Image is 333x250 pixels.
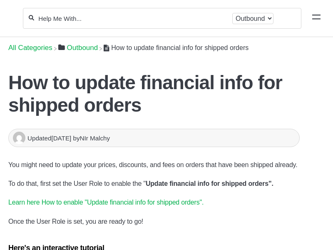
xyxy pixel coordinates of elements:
h1: How to update financial info for shipped orders [8,71,300,116]
span: NIr Malchy [80,135,110,142]
a: Mobile navigation [312,14,321,22]
span: by [73,135,110,142]
strong: Update financial info for shipped orders". [146,180,273,187]
section: Search section [23,3,301,34]
span: All Categories [8,44,52,52]
img: Flourish Help Center Logo [10,13,14,24]
time: [DATE] [51,135,71,142]
p: You might need to update your prices, discounts, and fees on orders that have been shipped already. [8,160,300,170]
span: Updated [27,135,73,142]
span: ​Outbound [67,44,98,52]
a: Learn here How to enable "Update financial info for shipped orders". [8,199,204,206]
input: Help Me With... [37,15,229,22]
span: How to update financial info for shipped orders [111,44,249,51]
p: To do that, first set the User Role to enable the " [8,178,300,189]
img: NIr Malchy [13,132,25,144]
a: Breadcrumb link to All Categories [8,44,52,52]
a: Outbound [58,44,98,52]
p: Once the User Role is set, you are ready to go! [8,216,300,227]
